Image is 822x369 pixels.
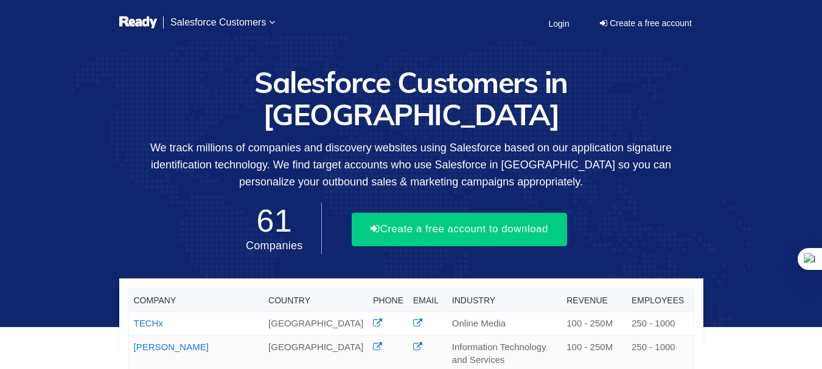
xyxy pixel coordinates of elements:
td: Online Media [447,312,562,335]
img: logo [119,15,158,30]
span: Login [548,19,569,29]
a: Salesforce Customers [163,6,282,39]
th: Revenue [562,289,627,312]
button: Create a free account to download [352,213,567,246]
td: 100 - 250M [562,312,627,335]
p: We track millions of companies and discovery websites using Salesforce based on our application s... [119,139,703,190]
a: Create a free account [591,13,700,33]
td: [GEOGRAPHIC_DATA] [263,312,368,335]
a: [PERSON_NAME] [134,342,209,352]
span: Salesforce Customers [170,17,266,27]
a: TECHx [134,318,163,328]
th: Phone [368,289,408,312]
th: Email [408,289,447,312]
th: Country [263,289,368,312]
span: Companies [246,240,303,252]
th: Employees [627,289,694,312]
th: Company [128,289,263,312]
span: 61 [246,203,303,238]
a: Login [541,8,576,39]
td: 250 - 1000 [627,312,694,335]
th: Industry [447,289,562,312]
h1: Salesforce Customers in [GEOGRAPHIC_DATA] [119,66,703,131]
